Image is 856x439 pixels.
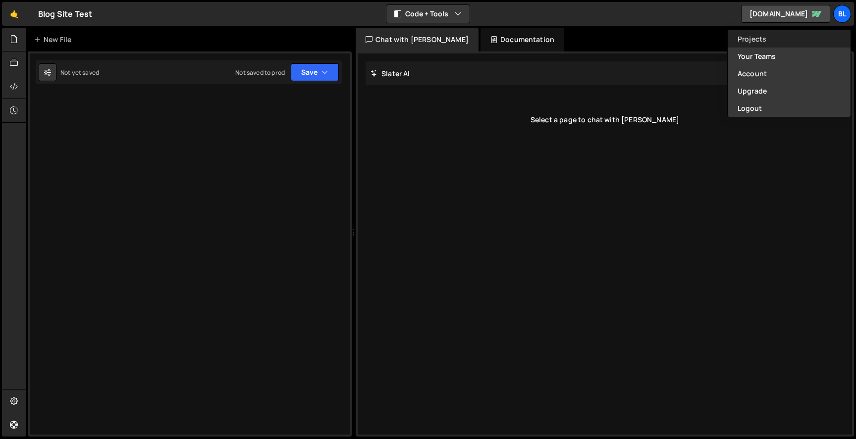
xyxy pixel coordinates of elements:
a: Projects [728,30,851,48]
a: Account [728,65,851,82]
a: Your Teams [728,48,851,65]
a: Bl [833,5,851,23]
h2: Slater AI [371,69,410,78]
div: Chat with [PERSON_NAME] [356,28,479,51]
div: Not yet saved [60,68,99,77]
a: [DOMAIN_NAME] [741,5,830,23]
div: Blog Site Test [38,8,92,20]
button: Save [291,63,339,81]
div: New File [34,35,75,45]
div: Not saved to prod [235,68,285,77]
button: Code + Tools [386,5,470,23]
button: Logout [728,99,851,117]
div: Select a page to chat with [PERSON_NAME] [366,100,844,140]
a: Upgrade [728,82,851,99]
a: 🤙 [2,2,26,26]
div: Documentation [481,28,564,51]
